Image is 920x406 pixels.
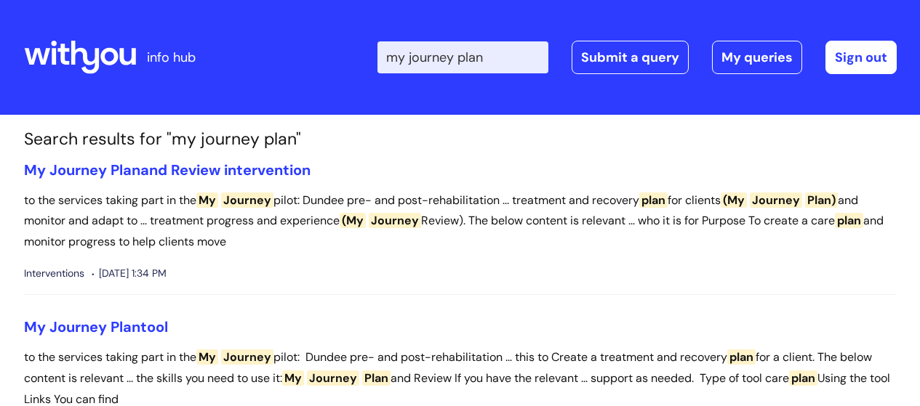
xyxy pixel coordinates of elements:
[572,41,689,74] a: Submit a query
[639,192,668,208] span: plan
[377,41,548,73] input: Search
[147,46,196,69] p: info hub
[49,317,107,336] span: Journey
[24,264,84,283] span: Interventions
[727,349,756,365] span: plan
[24,317,168,336] a: My Journey Plantool
[24,190,897,253] p: to the services taking part in the pilot: Dundee pre- and post-rehabilitation ... treatment and r...
[24,317,46,336] span: My
[721,192,747,208] span: (My
[221,192,273,208] span: Journey
[24,161,46,179] span: My
[307,370,359,386] span: Journey
[825,41,897,74] a: Sign out
[340,213,366,228] span: (My
[196,349,218,365] span: My
[377,41,897,74] div: | -
[282,370,304,386] span: My
[92,264,167,283] span: [DATE] 1:34 PM
[712,41,802,74] a: My queries
[196,192,218,208] span: My
[805,192,838,208] span: Plan)
[369,213,421,228] span: Journey
[24,129,897,150] h1: Search results for "my journey plan"
[24,161,311,179] a: My Journey Planand Review intervention
[789,370,817,386] span: plan
[835,213,863,228] span: plan
[111,161,140,179] span: Plan
[221,349,273,365] span: Journey
[111,317,140,336] span: Plan
[362,370,391,386] span: Plan
[49,161,107,179] span: Journey
[750,192,802,208] span: Journey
